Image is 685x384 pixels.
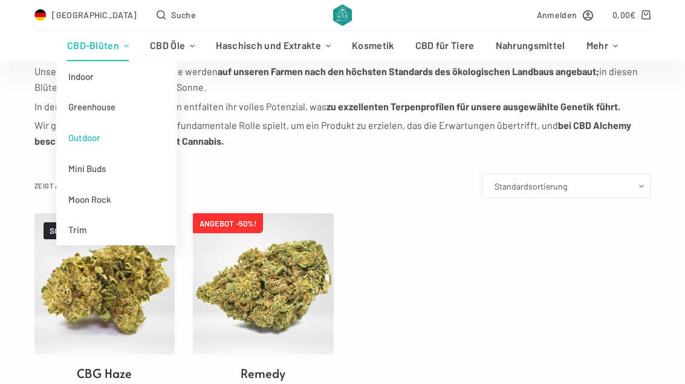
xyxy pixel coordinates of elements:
[52,8,137,22] span: [GEOGRAPHIC_DATA]
[56,122,177,153] a: Outdoor
[241,364,285,382] h2: Remedy
[56,61,177,92] a: Indoor
[56,184,177,215] a: Moon Rock
[537,8,577,22] span: Anmelden
[44,222,91,239] span: SOLD OUT
[333,4,352,26] img: CBD Alchemy
[404,31,485,61] a: CBD für Tiere
[56,153,177,184] a: Mini Buds
[206,31,342,61] a: Haschisch und Extrakte
[77,364,132,382] h2: CBG Haze
[140,31,206,61] a: CBD Öle
[326,101,620,112] strong: zu exzellenten Terpenprofilen für unsere ausgewählte Genetik führt.
[193,213,263,233] span: ANGEBOT -50%!
[630,10,635,20] span: €
[34,180,122,191] p: Zeigt alle 2 Ergebnisse
[34,9,47,21] img: DE Flag
[537,8,593,22] a: Anmelden
[218,65,599,77] strong: auf unseren Farmen nach den höchsten Standards des ökologischen Landbaus angebaut;
[171,8,196,22] span: Suche
[34,99,651,114] p: In der Sonne gewachsene Pflanzen entfalten ihr volles Potenzial, was
[34,118,651,150] p: Wir glauben, dass Erfahrung eine fundamentale Rolle spielt, um ein Produkt zu erzielen, das die E...
[485,31,576,61] a: Nahrungsmittel
[56,91,177,122] a: Greenhouse
[34,8,137,22] a: Select Country
[56,31,628,61] nav: Header-Menü
[56,31,139,61] a: CBD-Blüten
[612,8,651,22] a: Shopping cart
[482,174,651,198] select: Shop-Bestellung
[56,214,177,245] a: Trim
[612,10,636,20] bdi: 0,00
[576,31,628,61] a: Mehr
[342,31,404,61] a: Kosmetik
[34,64,651,96] p: Unsere CBD Alchemy Blütenstände werden in diesen Blüten finden Sie die Energie der Sonne.
[157,8,196,22] button: Open search form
